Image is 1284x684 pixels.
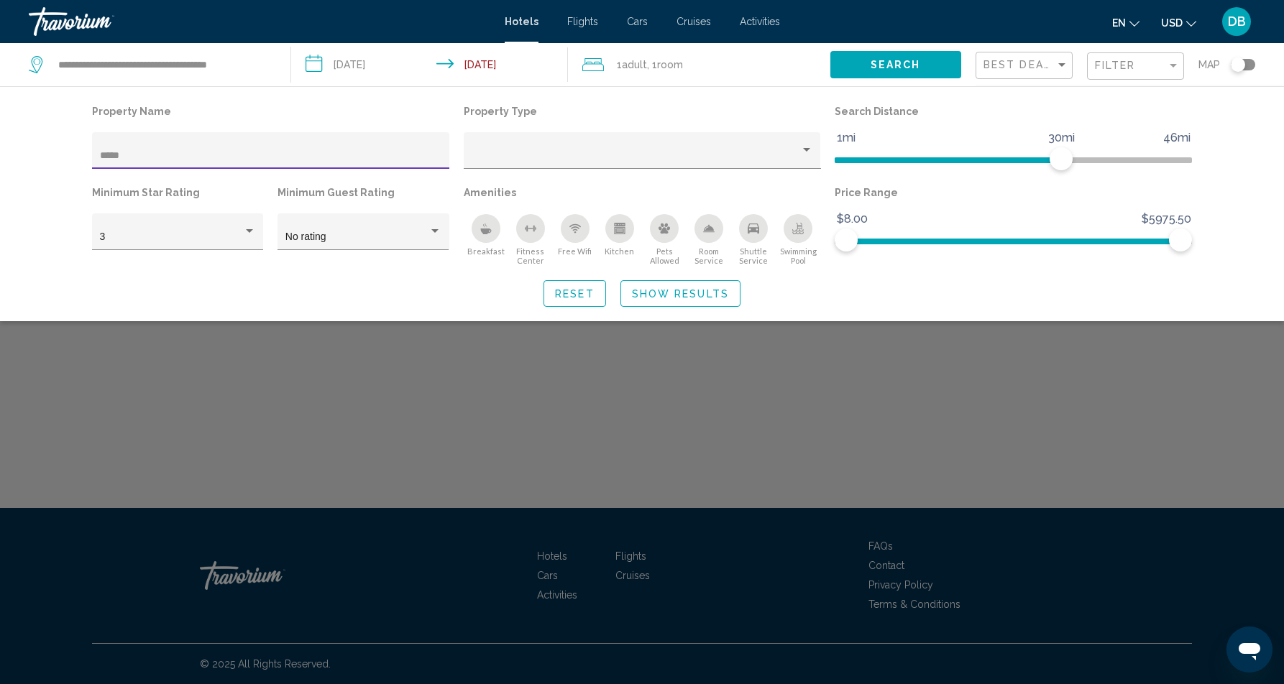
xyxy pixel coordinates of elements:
span: 46mi [1161,127,1193,149]
p: Price Range [835,182,1192,203]
span: Room [657,59,683,70]
span: Reset [555,288,595,300]
span: 1mi [835,127,858,149]
a: Flights [567,16,598,27]
span: Kitchen [605,246,634,256]
span: Show Results [632,288,729,300]
span: $8.00 [835,208,870,230]
button: Travelers: 1 adult, 0 children [568,43,830,86]
button: Change language [1112,12,1139,33]
a: Cars [627,16,648,27]
p: Minimum Star Rating [92,182,263,203]
button: Show Results [620,280,740,307]
span: Swimming Pool [776,246,820,265]
span: Adult [622,59,647,70]
button: Breakfast [464,213,508,266]
mat-select: Property type [471,150,813,162]
a: Activities [740,16,780,27]
button: Kitchen [597,213,642,266]
span: Free Wifi [558,246,592,256]
iframe: Button to launch messaging window [1226,627,1272,673]
button: Toggle map [1220,58,1255,71]
span: Breakfast [467,246,505,256]
button: Check-in date: Sep 9, 2025 Check-out date: Sep 11, 2025 [291,43,568,86]
p: Amenities [464,182,821,203]
button: Search [830,51,961,78]
span: Best Deals [983,59,1059,70]
button: Fitness Center [508,213,553,266]
span: en [1112,17,1126,29]
span: USD [1161,17,1183,29]
p: Property Type [464,101,821,121]
span: Shuttle Service [731,246,776,265]
button: Filter [1087,52,1184,81]
span: DB [1228,14,1246,29]
span: Pets Allowed [642,246,687,265]
button: User Menu [1218,6,1255,37]
span: 1 [617,55,647,75]
a: Travorium [29,7,490,36]
span: No rating [285,231,326,242]
span: 3 [100,231,106,242]
span: Room Service [687,246,731,265]
button: Swimming Pool [776,213,820,266]
a: Cruises [677,16,711,27]
p: Search Distance [835,101,1192,121]
button: Shuttle Service [731,213,776,266]
a: Hotels [505,16,538,27]
button: Change currency [1161,12,1196,33]
p: Minimum Guest Rating [278,182,449,203]
button: Reset [544,280,606,307]
button: Pets Allowed [642,213,687,266]
span: Search [871,60,921,71]
mat-select: Sort by [983,60,1068,72]
div: Hotel Filters [85,101,1199,266]
button: Room Service [687,213,731,266]
button: Free Wifi [553,213,597,266]
span: Map [1198,55,1220,75]
span: 30mi [1046,127,1077,149]
p: Property Name [92,101,449,121]
span: , 1 [647,55,683,75]
span: $5975.50 [1139,208,1193,230]
span: Filter [1095,60,1136,71]
span: Fitness Center [508,246,553,265]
